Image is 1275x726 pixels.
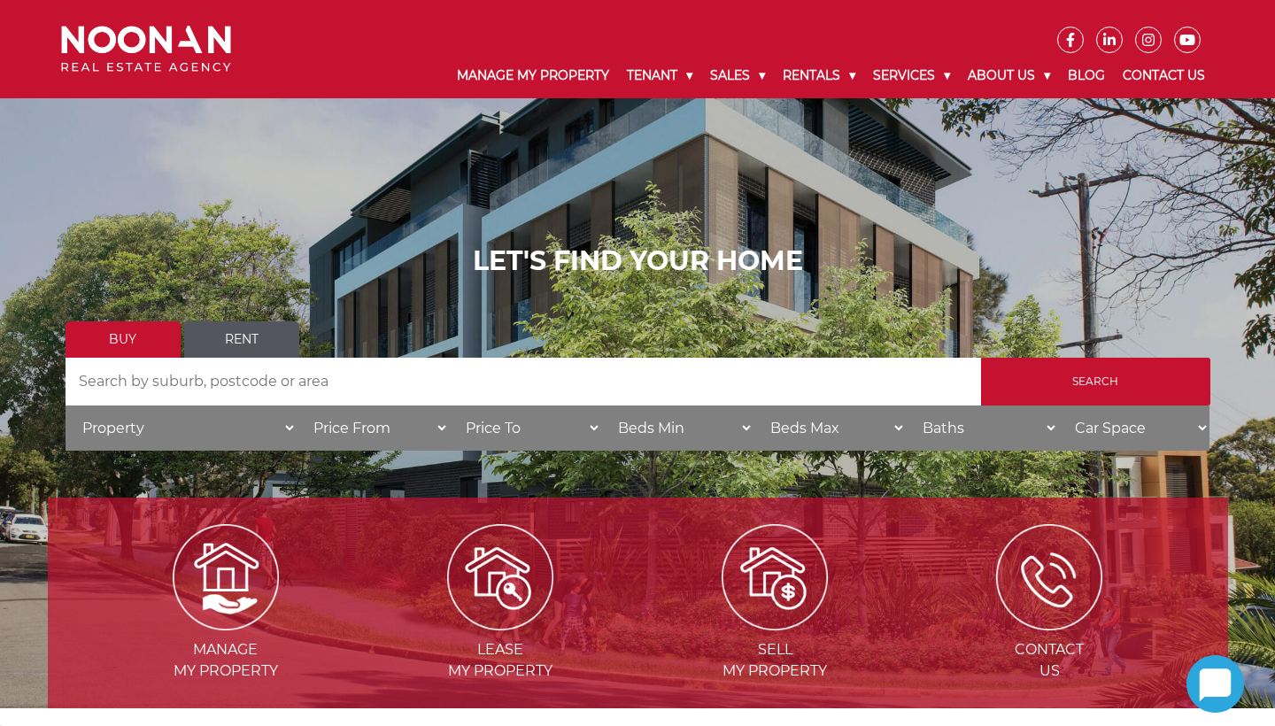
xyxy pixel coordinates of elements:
a: Blog [1059,53,1114,98]
a: Buy [66,321,181,358]
img: Sell my property [722,524,828,630]
a: About Us [959,53,1059,98]
a: Sales [701,53,774,98]
a: Rentals [774,53,864,98]
span: Contact Us [914,639,1185,682]
a: Sell my property Sellmy Property [639,568,910,679]
a: Lease my property Leasemy Property [365,568,636,679]
span: Lease my Property [365,639,636,682]
img: Lease my property [447,524,553,630]
img: ICONS [996,524,1102,630]
a: Tenant [618,53,701,98]
input: Search by suburb, postcode or area [66,358,981,405]
h1: LET'S FIND YOUR HOME [66,245,1210,277]
img: Manage my Property [173,524,279,630]
img: Noonan Real Estate Agency [61,26,231,73]
a: ICONS ContactUs [914,568,1185,679]
input: Search [981,358,1210,405]
a: Manage my Property Managemy Property [90,568,361,679]
a: Contact Us [1114,53,1214,98]
a: Rent [184,321,299,358]
span: Manage my Property [90,639,361,682]
span: Sell my Property [639,639,910,682]
a: Services [864,53,959,98]
a: Manage My Property [448,53,618,98]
